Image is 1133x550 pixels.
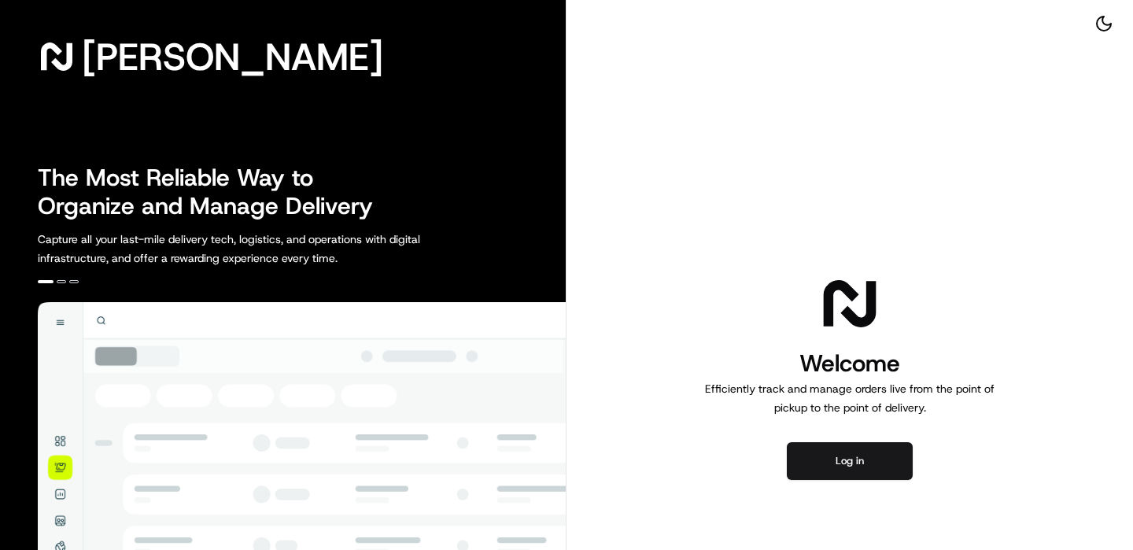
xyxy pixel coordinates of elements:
[699,379,1001,417] p: Efficiently track and manage orders live from the point of pickup to the point of delivery.
[38,164,390,220] h2: The Most Reliable Way to Organize and Manage Delivery
[787,442,913,480] button: Log in
[699,348,1001,379] h1: Welcome
[38,230,491,268] p: Capture all your last-mile delivery tech, logistics, and operations with digital infrastructure, ...
[82,41,383,72] span: [PERSON_NAME]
